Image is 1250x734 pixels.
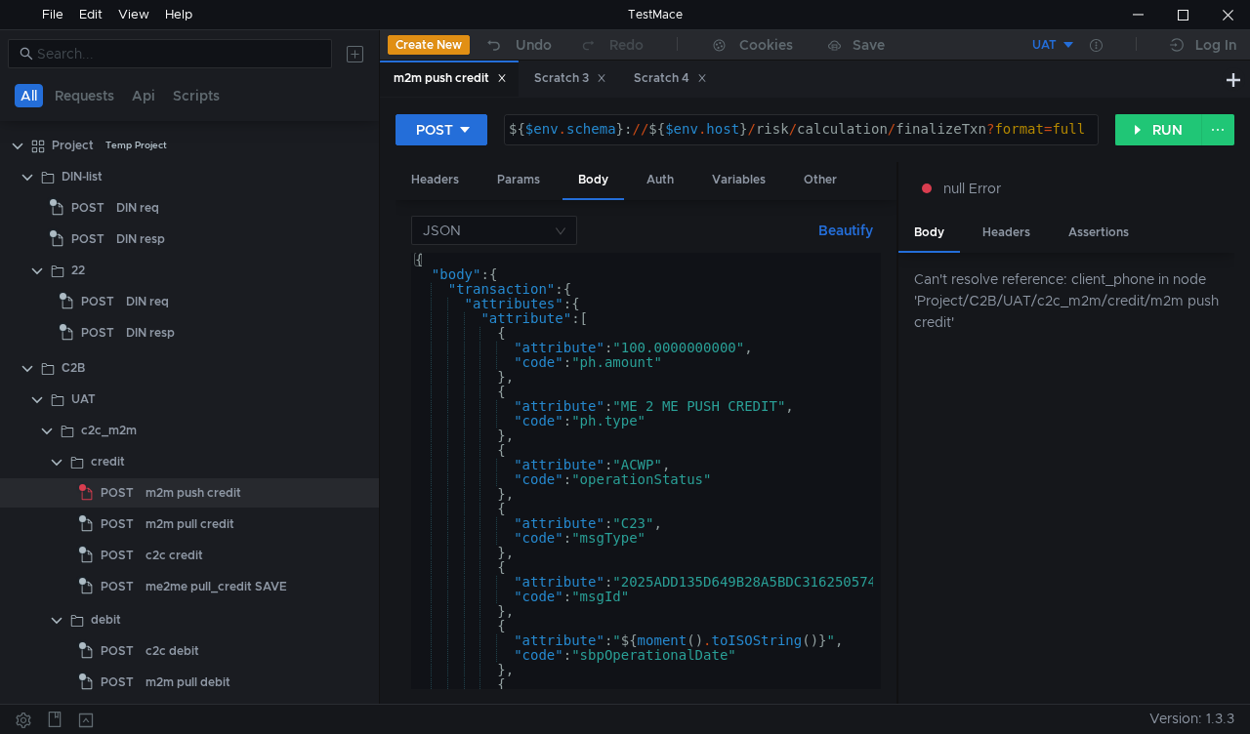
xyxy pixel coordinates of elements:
span: POST [101,541,134,570]
button: Redo [565,30,657,60]
button: Api [126,84,161,107]
button: Scripts [167,84,226,107]
button: RUN [1115,114,1202,145]
div: POST [416,119,453,141]
button: Undo [470,30,565,60]
div: c2c_m2m [81,416,137,445]
div: Undo [516,33,552,57]
button: Beautify [811,219,881,242]
div: direct_debit_payment [81,703,210,732]
span: POST [101,636,134,666]
div: c2c debit [146,636,199,666]
div: Scratch 4 [634,68,707,89]
button: All [15,84,43,107]
span: POST [71,193,104,223]
div: UAT [1032,36,1057,55]
div: m2m push credit [394,68,507,89]
span: POST [101,668,134,697]
div: debit [91,605,121,634]
span: POST [71,224,104,254]
div: DIN resp [126,318,175,347]
div: Variables [696,162,781,198]
div: Body [898,215,960,253]
div: m2m push credit [146,478,241,508]
div: Scratch 3 [534,68,606,89]
div: DIN resp [116,224,165,254]
div: Can't resolve reference: client_phone in node 'Project/С2B/UAT/c2c_m2m/credit/m2m push credit' [914,268,1234,333]
span: POST [101,478,134,508]
div: Save [853,38,885,52]
div: Params [481,162,556,198]
div: С2B [62,353,85,383]
span: POST [81,287,114,316]
span: POST [101,510,134,539]
div: me2me pull_credit SAVE [146,572,287,601]
div: Redo [609,33,644,57]
div: UAT [71,385,96,414]
div: 22 [71,256,85,285]
div: Project [52,131,94,160]
span: POST [81,318,114,347]
div: Assertions [1053,215,1145,251]
button: UAT [940,29,1076,61]
input: Search... [37,43,320,64]
button: Create New [388,35,470,55]
div: m2m pull credit [146,510,234,539]
span: POST [101,572,134,601]
div: Auth [631,162,689,198]
div: Headers [396,162,475,198]
div: Log In [1195,33,1236,57]
div: DIN-list [62,162,103,191]
div: m2m pull debit [146,668,230,697]
div: Headers [967,215,1046,251]
span: null Error [943,178,1001,199]
button: Requests [49,84,120,107]
div: Body [562,162,624,200]
div: DIN req [126,287,169,316]
div: Temp Project [105,131,167,160]
div: DIN req [116,193,159,223]
div: Cookies [739,33,793,57]
span: Version: 1.3.3 [1149,705,1234,733]
div: Other [788,162,853,198]
div: credit [91,447,125,476]
div: c2c credit [146,541,203,570]
button: POST [396,114,487,145]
